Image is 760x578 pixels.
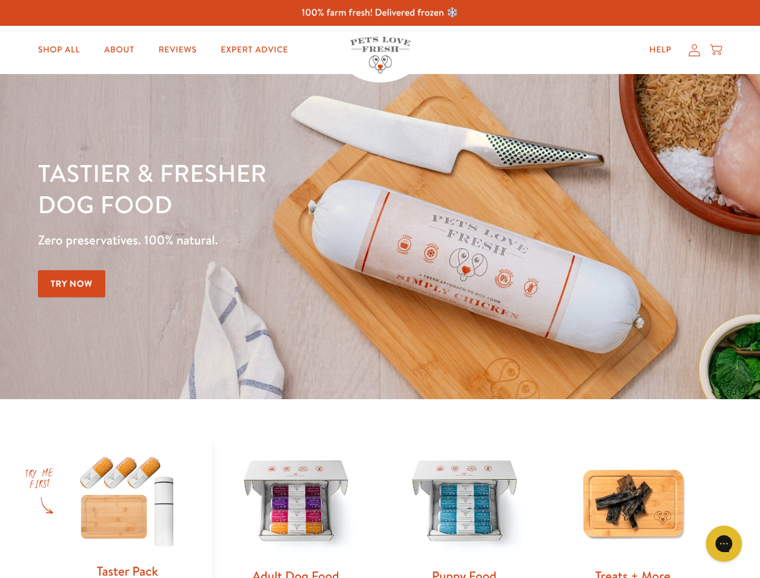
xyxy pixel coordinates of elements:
[94,38,144,62] a: About
[28,38,90,62] a: Shop All
[38,229,494,251] p: Zero preservatives. 100% natural.
[211,38,298,62] a: Expert Advice
[640,38,681,62] a: Help
[149,38,206,62] a: Reviews
[700,521,748,566] iframe: Gorgias live chat messenger
[38,270,105,297] a: Try Now
[350,37,410,73] img: Pets Love Fresh
[38,157,494,220] h1: Tastier & fresher dog food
